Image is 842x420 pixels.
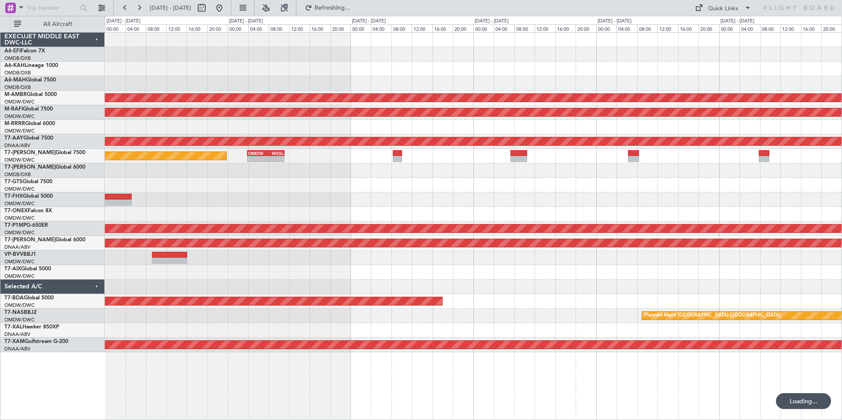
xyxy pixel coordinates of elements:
div: 04:00 [739,24,760,32]
div: Planned Maint [GEOGRAPHIC_DATA]-[GEOGRAPHIC_DATA] [644,309,780,322]
div: 08:00 [514,24,535,32]
div: 16:00 [555,24,576,32]
span: M-RAFI [4,107,23,112]
span: [DATE] - [DATE] [150,4,191,12]
span: T7-AAY [4,136,23,141]
div: 20:00 [698,24,719,32]
div: 12:00 [535,24,555,32]
div: 20:00 [207,24,228,32]
div: [DATE] - [DATE] [598,18,631,25]
a: OMDB/DXB [4,70,31,76]
button: Quick Links [691,1,756,15]
a: OMDB/DXB [4,84,31,91]
a: OMDW/DWC [4,317,35,323]
div: [DATE] - [DATE] [352,18,386,25]
div: 08:00 [760,24,780,32]
a: OMDW/DWC [4,186,35,192]
a: DNAA/ABV [4,331,30,338]
div: WSSL [266,151,284,156]
div: 04:00 [494,24,514,32]
span: T7-[PERSON_NAME] [4,150,55,155]
div: 08:00 [391,24,412,32]
a: T7-FHXGlobal 5000 [4,194,53,199]
button: Refreshing... [301,1,354,15]
a: OMDW/DWC [4,157,35,163]
div: 00:00 [351,24,371,32]
span: A6-KAH [4,63,25,68]
div: 16:00 [801,24,821,32]
span: T7-GTS [4,179,22,184]
span: T7-NAS [4,310,24,315]
div: 20:00 [821,24,842,32]
span: A6-MAH [4,77,26,83]
a: OMDB/DXB [4,55,31,62]
a: T7-[PERSON_NAME]Global 7500 [4,150,85,155]
div: 12:00 [657,24,678,32]
div: 04:00 [371,24,391,32]
div: Loading... [776,393,831,409]
a: VP-BVVBBJ1 [4,252,36,257]
div: 00:00 [105,24,125,32]
a: A6-KAHLineage 1000 [4,63,58,68]
div: 00:00 [228,24,248,32]
div: 16:00 [310,24,330,32]
a: T7-[PERSON_NAME]Global 6000 [4,165,85,170]
span: A6-EFI [4,48,21,54]
div: 08:00 [269,24,289,32]
a: OMDW/DWC [4,258,35,265]
div: 20:00 [576,24,596,32]
a: M-RAFIGlobal 7500 [4,107,53,112]
a: T7-BDAGlobal 5000 [4,295,54,301]
div: 00:00 [596,24,617,32]
a: OMDW/DWC [4,215,35,221]
span: M-RRRR [4,121,25,126]
button: All Aircraft [10,17,96,31]
a: OMDW/DWC [4,99,35,105]
div: 16:00 [678,24,698,32]
a: T7-[PERSON_NAME]Global 6000 [4,237,85,243]
div: 12:00 [289,24,310,32]
a: DNAA/ABV [4,346,30,352]
div: - [248,156,266,162]
div: [DATE] - [DATE] [107,18,140,25]
a: T7-AAYGlobal 7500 [4,136,53,141]
a: M-AMBRGlobal 5000 [4,92,57,97]
span: T7-ONEX [4,208,28,214]
div: 12:00 [412,24,432,32]
a: OMDW/DWC [4,229,35,236]
div: [DATE] - [DATE] [475,18,509,25]
div: 04:00 [617,24,637,32]
a: T7-P1MPG-650ER [4,223,48,228]
div: 04:00 [126,24,146,32]
div: - [266,156,284,162]
div: 16:00 [187,24,207,32]
span: T7-[PERSON_NAME] [4,237,55,243]
span: Refreshing... [314,5,351,11]
div: 20:00 [330,24,351,32]
div: 08:00 [146,24,166,32]
a: OMDW/DWC [4,200,35,207]
span: T7-FHX [4,194,23,199]
a: A6-MAHGlobal 7500 [4,77,56,83]
div: 12:00 [166,24,187,32]
div: Quick Links [708,4,738,13]
a: T7-ONEXFalcon 8X [4,208,52,214]
input: Trip Number [27,1,78,15]
span: VP-BVV [4,252,23,257]
a: A6-EFIFalcon 7X [4,48,45,54]
span: T7-XAM [4,339,25,344]
div: 16:00 [432,24,453,32]
div: [DATE] - [DATE] [720,18,754,25]
span: T7-P1MP [4,223,26,228]
span: T7-XAL [4,324,22,330]
a: OMDW/DWC [4,273,35,280]
a: T7-AIXGlobal 5000 [4,266,51,272]
div: 08:00 [637,24,657,32]
div: 04:00 [248,24,269,32]
div: 12:00 [780,24,801,32]
a: DNAA/ABV [4,244,30,251]
a: T7-NASBBJ2 [4,310,37,315]
div: OMDW [248,151,266,156]
div: 00:00 [473,24,494,32]
div: [DATE] - [DATE] [229,18,263,25]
